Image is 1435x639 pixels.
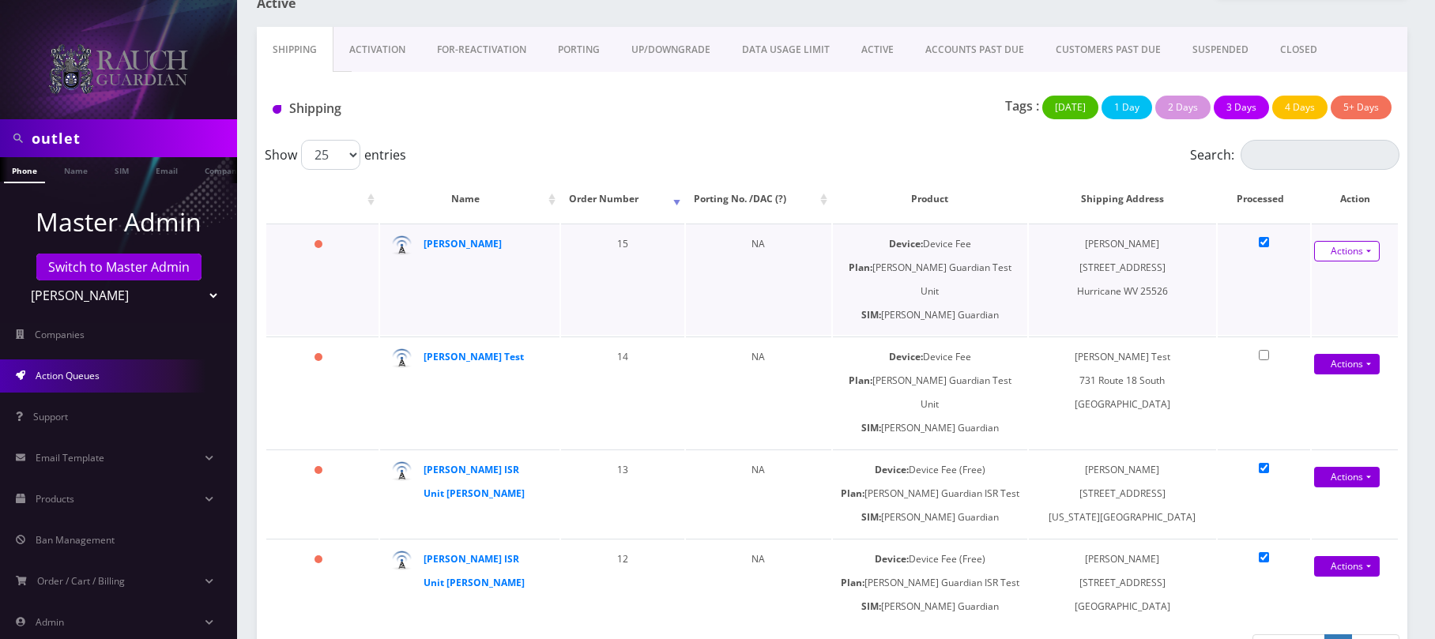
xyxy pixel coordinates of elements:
span: Order / Cart / Billing [37,574,125,588]
a: Actions [1314,467,1380,487]
th: Porting No. /DAC (?): activate to sort column ascending [686,176,831,222]
b: SIM: [861,510,881,524]
input: Search in Company [32,123,233,153]
a: Activation [333,27,421,73]
a: ACTIVE [846,27,910,73]
a: [PERSON_NAME] Test [424,350,524,363]
a: CLOSED [1264,27,1333,73]
td: Device Fee [PERSON_NAME] Guardian Test Unit [PERSON_NAME] Guardian [833,336,1027,448]
a: Company [197,157,250,182]
span: Support [33,410,68,423]
td: 13 [561,449,684,537]
th: Processed: activate to sort column ascending [1218,176,1310,222]
a: [PERSON_NAME] ISR Unit [PERSON_NAME] [424,463,525,500]
td: NA [686,449,831,537]
span: Admin [36,615,64,629]
td: 15 [561,224,684,335]
a: [PERSON_NAME] ISR Unit [PERSON_NAME] [424,552,525,589]
a: Shipping [257,27,333,73]
a: Actions [1314,241,1380,261]
span: Action Queues [36,369,100,382]
b: Plan: [849,261,872,274]
b: Plan: [841,576,864,589]
select: Showentries [301,140,360,170]
button: 5+ Days [1331,96,1392,119]
td: 12 [561,539,684,626]
img: Shipping [273,105,281,114]
span: Ban Management [36,533,115,547]
td: NA [686,336,831,448]
span: Companies [35,328,85,341]
th: : activate to sort column ascending [266,176,379,222]
button: 4 Days [1272,96,1328,119]
td: Device Fee [PERSON_NAME] Guardian Test Unit [PERSON_NAME] Guardian [833,224,1027,335]
a: Email [148,157,186,182]
th: Action [1312,176,1398,222]
a: SIM [107,157,137,182]
b: SIM: [861,600,881,613]
b: Plan: [841,487,864,500]
input: Search: [1241,140,1399,170]
b: Plan: [849,374,872,387]
a: Actions [1314,556,1380,577]
a: Phone [4,157,45,183]
a: ACCOUNTS PAST DUE [910,27,1040,73]
a: DATA USAGE LIMIT [726,27,846,73]
a: PORTING [542,27,616,73]
a: SUSPENDED [1177,27,1264,73]
td: [PERSON_NAME] [STREET_ADDRESS] Hurricane WV 25526 [1029,224,1216,335]
b: Device: [889,350,923,363]
a: [PERSON_NAME] [424,237,502,250]
b: Device: [889,237,923,250]
td: [PERSON_NAME] [STREET_ADDRESS] [US_STATE][GEOGRAPHIC_DATA] [1029,449,1216,537]
a: Name [56,157,96,182]
label: Show entries [265,140,406,170]
label: Search: [1190,140,1399,170]
b: Device: [875,552,909,566]
h1: Shipping [273,101,630,116]
button: 1 Day [1102,96,1152,119]
span: Email Template [36,451,104,464]
a: FOR-REActivation [421,27,542,73]
td: [PERSON_NAME] Test 731 Route 18 South [GEOGRAPHIC_DATA] [1029,336,1216,448]
b: SIM: [861,421,881,434]
td: 14 [561,336,684,448]
a: CUSTOMERS PAST DUE [1040,27,1177,73]
b: Device: [875,463,909,476]
td: NA [686,224,831,335]
button: [DATE] [1042,96,1098,119]
p: Tags : [1005,96,1039,115]
span: Products [36,492,74,506]
b: SIM: [861,308,881,321]
th: Shipping Address [1029,176,1216,222]
td: Device Fee (Free) [PERSON_NAME] Guardian ISR Test [PERSON_NAME] Guardian [833,449,1027,537]
th: Order Number: activate to sort column ascending [561,176,684,222]
button: 3 Days [1214,96,1269,119]
a: UP/DOWNGRADE [616,27,726,73]
button: 2 Days [1155,96,1211,119]
a: Actions [1314,354,1380,374]
td: NA [686,539,831,626]
td: Device Fee (Free) [PERSON_NAME] Guardian ISR Test [PERSON_NAME] Guardian [833,539,1027,626]
th: Name: activate to sort column ascending [380,176,559,222]
a: Switch to Master Admin [36,254,202,280]
th: Product [833,176,1027,222]
img: Rauch [47,43,190,96]
td: [PERSON_NAME] [STREET_ADDRESS] [GEOGRAPHIC_DATA] [1029,539,1216,626]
